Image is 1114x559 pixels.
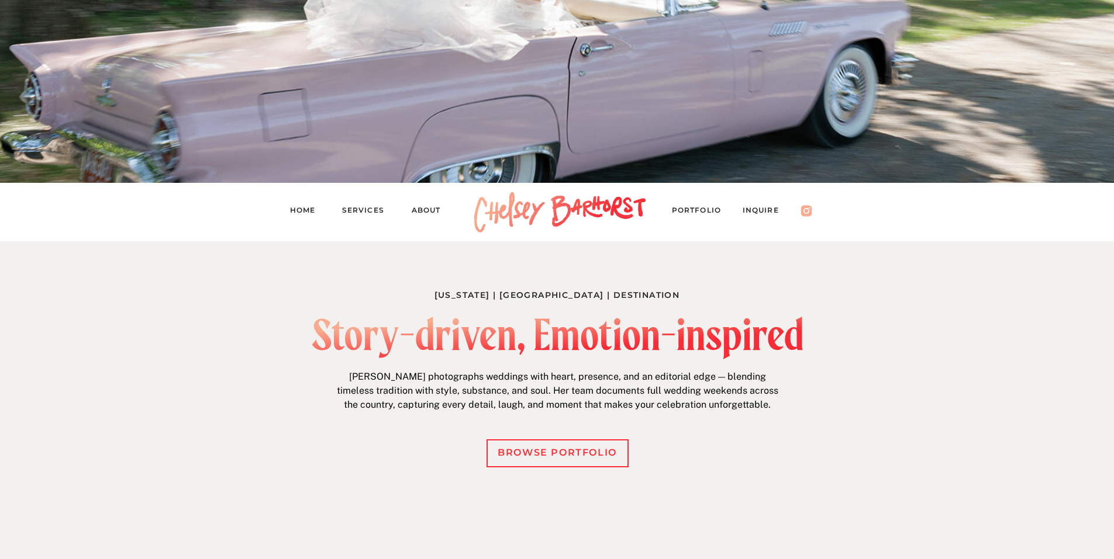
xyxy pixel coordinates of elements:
[433,288,682,300] h1: [US_STATE] | [GEOGRAPHIC_DATA] | Destination
[412,204,452,220] a: About
[290,204,325,220] a: Home
[743,204,791,220] a: Inquire
[333,370,782,415] p: [PERSON_NAME] photographs weddings with heart, presence, and an editorial edge — blending timeles...
[492,445,623,461] a: browse portfolio
[342,204,395,220] a: Services
[672,204,733,220] a: PORTFOLIO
